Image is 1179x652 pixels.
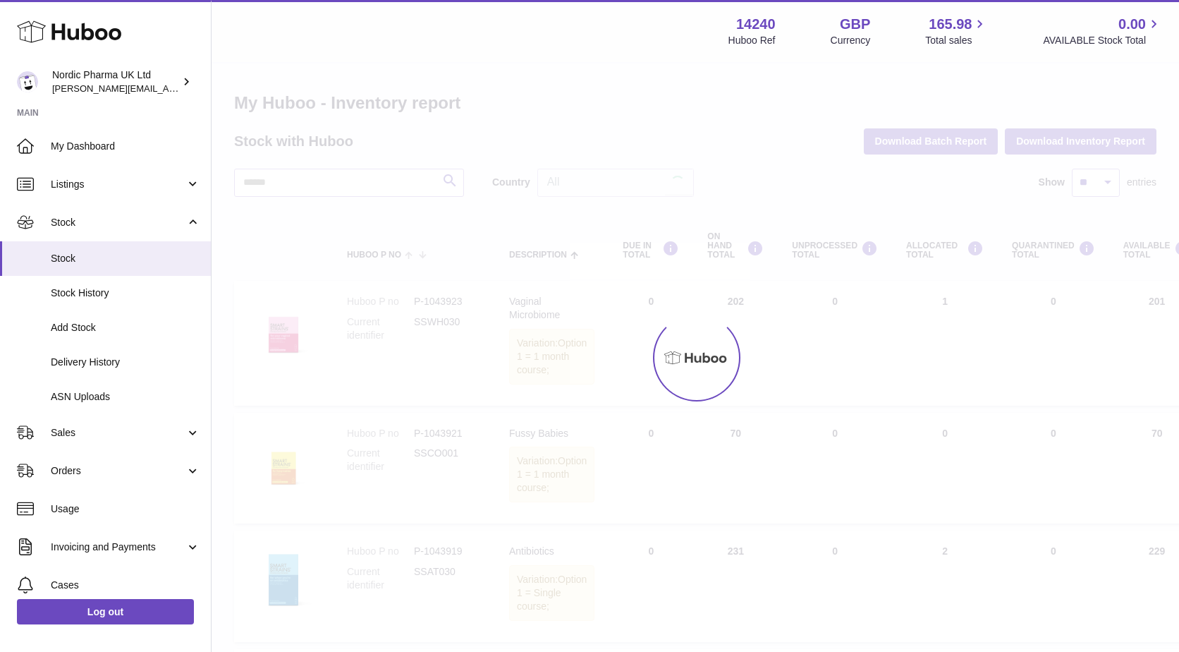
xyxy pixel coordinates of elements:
a: 165.98 Total sales [925,15,988,47]
span: Usage [51,502,200,516]
strong: 14240 [736,15,776,34]
span: My Dashboard [51,140,200,153]
strong: GBP [840,15,870,34]
div: Nordic Pharma UK Ltd [52,68,179,95]
span: Cases [51,579,200,592]
span: 165.98 [929,15,972,34]
span: AVAILABLE Stock Total [1043,34,1162,47]
span: Stock History [51,286,200,300]
span: Sales [51,426,185,440]
div: Currency [831,34,871,47]
a: 0.00 AVAILABLE Stock Total [1043,15,1162,47]
span: Stock [51,216,185,229]
span: 0.00 [1118,15,1146,34]
span: Add Stock [51,321,200,334]
span: [PERSON_NAME][EMAIL_ADDRESS][DOMAIN_NAME] [52,83,283,94]
div: Huboo Ref [728,34,776,47]
a: Log out [17,599,194,624]
span: ASN Uploads [51,390,200,404]
span: Stock [51,252,200,265]
span: Invoicing and Payments [51,541,185,554]
span: Delivery History [51,356,200,369]
span: Orders [51,464,185,478]
span: Total sales [925,34,988,47]
img: joe.plant@parapharmdev.com [17,71,38,92]
span: Listings [51,178,185,191]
